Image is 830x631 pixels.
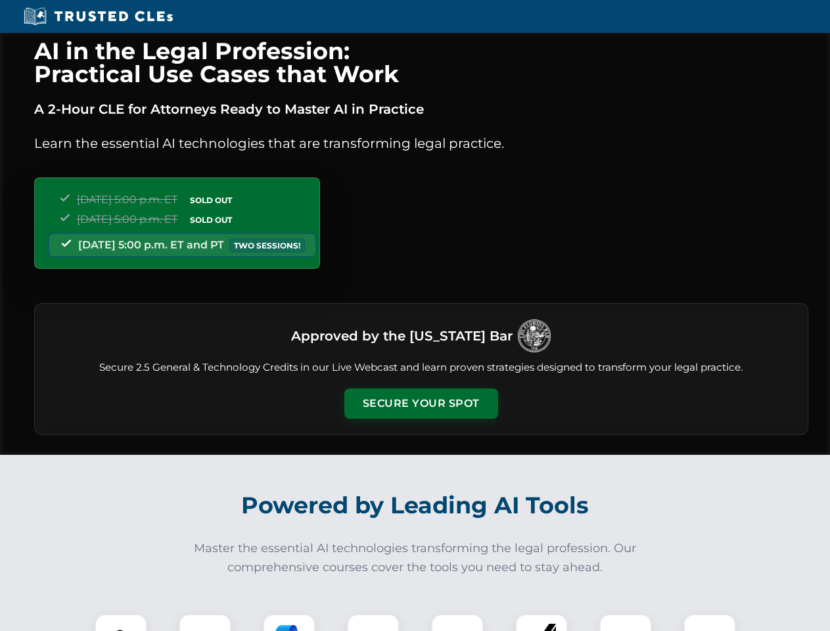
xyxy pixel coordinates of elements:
h1: AI in the Legal Profession: Practical Use Cases that Work [34,39,808,85]
h3: Approved by the [US_STATE] Bar [291,324,513,348]
img: Trusted CLEs [20,7,177,26]
span: [DATE] 5:00 p.m. ET [77,213,177,225]
h2: Powered by Leading AI Tools [51,482,779,528]
p: Secure 2.5 General & Technology Credits in our Live Webcast and learn proven strategies designed ... [51,360,792,375]
img: Logo [518,319,551,352]
p: A 2-Hour CLE for Attorneys Ready to Master AI in Practice [34,99,808,120]
p: Learn the essential AI technologies that are transforming legal practice. [34,133,808,154]
p: Master the essential AI technologies transforming the legal profession. Our comprehensive courses... [185,539,645,577]
span: [DATE] 5:00 p.m. ET [77,193,177,206]
span: SOLD OUT [185,213,237,227]
span: SOLD OUT [185,193,237,207]
button: Secure Your Spot [344,388,498,419]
